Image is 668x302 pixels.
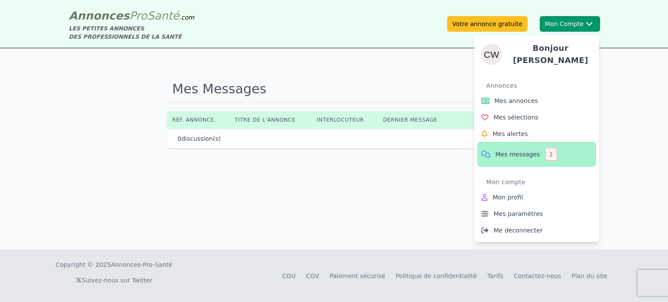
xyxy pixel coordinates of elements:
a: Politique de confidentialité [396,272,477,279]
div: Mon compte [486,175,596,189]
div: LES PETITES ANNONCES DES PROFESSIONNELS DE LA SANTÉ [69,24,194,41]
span: .com [179,14,194,21]
a: CGV [306,272,319,279]
p: discussion(s) [177,134,221,143]
a: AnnoncesProSanté.com [69,9,194,22]
a: Annonces-Pro-Santé [111,260,172,269]
a: Me déconnecter [478,222,596,239]
span: Mes alertes [493,129,528,138]
a: Mes messages1 [478,142,596,166]
a: Suivez-nous sur Twitter [76,277,152,284]
th: Titre de l'annonce [230,111,312,129]
span: Me déconnecter [494,226,543,235]
a: Contactez-nous [514,272,561,279]
span: Pro [130,9,147,22]
span: Mes messages [495,150,540,159]
a: Mon profil [478,189,596,206]
a: Votre annonce gratuite [447,16,528,32]
img: catherine [481,44,502,65]
span: Annonces [69,9,130,22]
a: Mes annonces [478,93,596,109]
div: Copyright © 2025 [56,260,172,269]
span: 0 [177,135,181,142]
a: Mes sélections [478,109,596,126]
div: 1 [545,148,557,161]
span: Santé [147,9,179,22]
button: Mon ComptecatherineBonjour [PERSON_NAME]AnnoncesMes annoncesMes sélectionsMes alertesMes messages... [540,16,600,32]
div: Annonces [486,79,596,93]
h4: Bonjour [PERSON_NAME] [509,42,592,66]
a: Tarifs [487,272,503,279]
th: Interlocuteur [311,111,378,129]
a: Paiement sécurisé [330,272,385,279]
th: Dernier message [378,111,452,129]
a: Mes paramètres [478,206,596,222]
a: Plan du site [571,272,607,279]
h1: Mes Messages [167,76,501,103]
a: Mes alertes [478,126,596,142]
span: Mes paramètres [494,209,543,218]
th: Réf. annonce. [167,111,230,129]
a: CGU [282,272,296,279]
span: Mes sélections [494,113,538,122]
span: Mes annonces [494,96,538,105]
span: Mon profil [493,193,523,202]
